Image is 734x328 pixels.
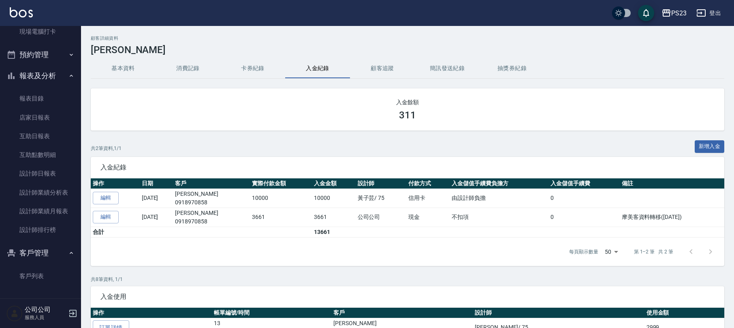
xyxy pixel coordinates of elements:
th: 日期 [140,178,173,189]
td: [PERSON_NAME] [173,208,250,227]
h2: 顧客詳細資料 [91,36,724,41]
button: 消費記錄 [156,59,220,78]
th: 帳單編號/時間 [212,308,332,318]
td: [DATE] [140,189,173,208]
p: 共 2 筆資料, 1 / 1 [91,145,122,152]
td: 0 [548,189,620,208]
td: 3661 [312,208,355,227]
td: 0 [548,208,620,227]
th: 實際付款金額 [250,178,312,189]
img: Person [6,305,23,322]
button: 新增入金 [695,140,725,153]
span: 入金使用 [100,293,715,301]
th: 付款方式 [406,178,450,189]
button: 報表及分析 [3,65,78,86]
a: 店家日報表 [3,108,78,127]
td: 信用卡 [406,189,450,208]
h5: 公司公司 [25,306,66,314]
td: 由設計師負擔 [450,189,548,208]
p: 共 8 筆資料, 1 / 1 [91,276,724,283]
td: 摩美客資料轉移([DATE]) [620,208,724,227]
th: 使用金額 [644,308,724,318]
td: 現金 [406,208,450,227]
button: 卡券紀錄 [220,59,285,78]
button: 入金紀錄 [285,59,350,78]
th: 入金金額 [312,178,355,189]
p: 0918970858 [175,198,248,207]
p: 每頁顯示數量 [569,248,598,255]
th: 設計師 [473,308,644,318]
img: Logo [10,7,33,17]
th: 備註 [620,178,724,189]
button: 客戶管理 [3,242,78,264]
td: [PERSON_NAME] [173,189,250,208]
td: 10000 [312,189,355,208]
a: 設計師業績月報表 [3,202,78,221]
th: 操作 [91,308,212,318]
th: 操作 [91,178,140,189]
td: [DATE] [140,208,173,227]
div: 50 [602,241,621,263]
h3: [PERSON_NAME] [91,44,724,56]
td: 13661 [312,227,355,237]
p: 服務人員 [25,314,66,321]
h2: 入金餘額 [100,98,715,106]
button: 登出 [693,6,724,21]
td: 合計 [91,227,140,237]
td: 公司公司 [356,208,406,227]
a: 互助日報表 [3,127,78,146]
a: 報表目錄 [3,89,78,108]
button: 基本資料 [91,59,156,78]
th: 客戶 [331,308,473,318]
a: 編輯 [93,211,119,223]
a: 現場電腦打卡 [3,22,78,41]
p: 0918970858 [175,217,248,226]
td: 3661 [250,208,312,227]
th: 入金儲值手續費 [548,178,620,189]
h3: 311 [399,109,416,121]
a: 設計師日報表 [3,164,78,183]
th: 客戶 [173,178,250,189]
a: 設計師排行榜 [3,221,78,239]
p: 第 1–2 筆 共 2 筆 [634,248,673,255]
span: 入金紀錄 [100,163,715,172]
button: 預約管理 [3,44,78,65]
th: 設計師 [356,178,406,189]
button: PS23 [658,5,690,21]
button: save [638,5,654,21]
a: 互助點數明細 [3,146,78,164]
a: 編輯 [93,192,119,204]
button: 抽獎券紀錄 [480,59,544,78]
td: 不扣項 [450,208,548,227]
th: 入金儲值手續費負擔方 [450,178,548,189]
td: 10000 [250,189,312,208]
a: 設計師業績分析表 [3,183,78,202]
button: 顧客追蹤 [350,59,415,78]
a: 客戶列表 [3,267,78,285]
button: 簡訊發送紀錄 [415,59,480,78]
div: PS23 [671,8,687,18]
td: 黃子芸 / 75 [356,189,406,208]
